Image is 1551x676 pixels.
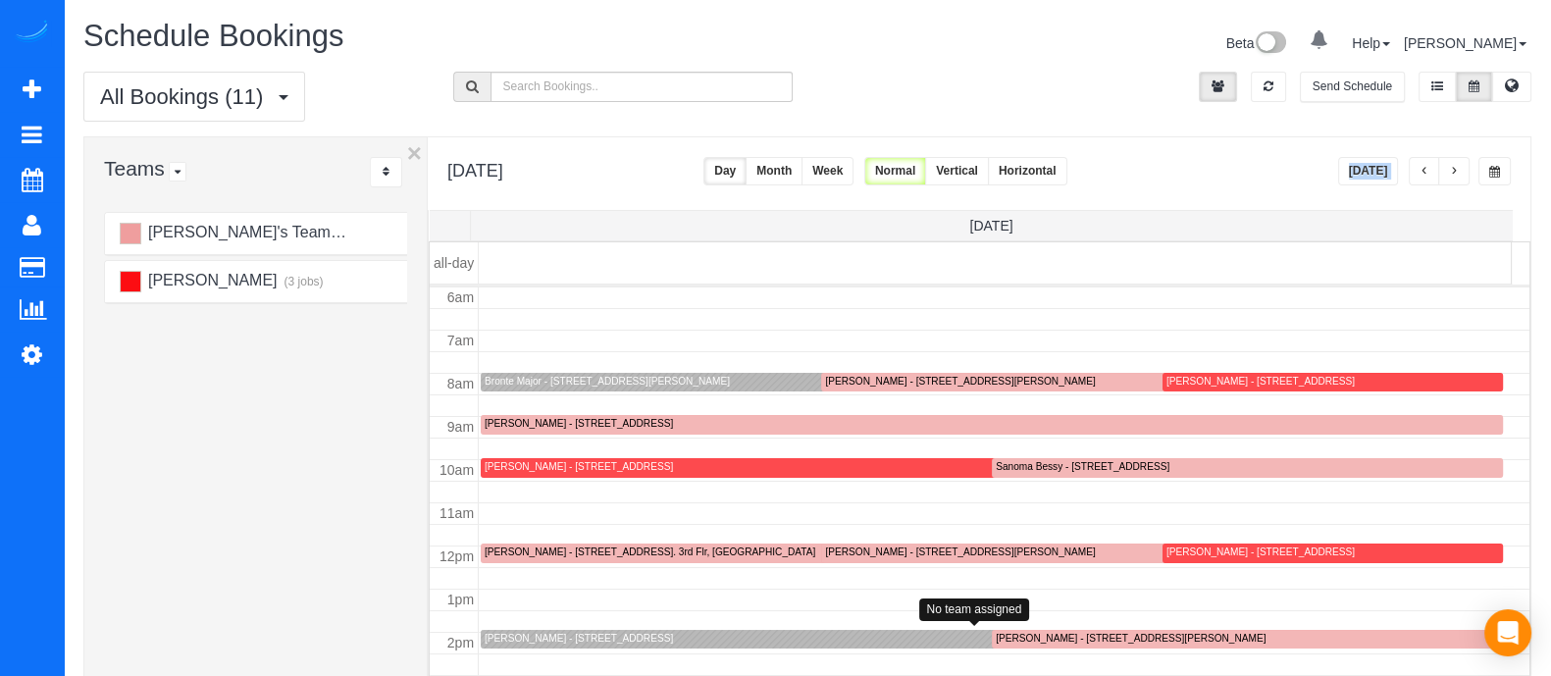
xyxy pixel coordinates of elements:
input: Search Bookings.. [491,72,794,102]
span: 8am [447,376,474,391]
div: [PERSON_NAME] - [STREET_ADDRESS] [485,460,673,473]
div: No team assigned [919,598,1030,621]
button: Horizontal [988,157,1067,185]
span: all-day [434,255,474,271]
span: 11am [439,505,474,521]
div: [PERSON_NAME] - [STREET_ADDRESS] [485,632,673,645]
small: (6 jobs) [335,227,377,240]
div: Sanoma Bessy - [STREET_ADDRESS] [996,460,1169,473]
div: Open Intercom Messenger [1484,609,1531,656]
span: [PERSON_NAME] [145,272,277,288]
span: 10am [439,462,474,478]
div: [PERSON_NAME] - [STREET_ADDRESS][PERSON_NAME] [996,632,1266,645]
span: 12pm [439,548,474,564]
button: Vertical [925,157,989,185]
img: Automaid Logo [12,20,51,47]
i: Sort Teams [383,166,389,178]
div: [PERSON_NAME] - [STREET_ADDRESS] [1166,375,1355,388]
div: [PERSON_NAME] - [STREET_ADDRESS][PERSON_NAME] [825,375,1095,388]
div: ... [370,157,402,187]
div: [PERSON_NAME] - [STREET_ADDRESS]. 3rd Flr, [GEOGRAPHIC_DATA] [485,546,815,558]
button: Send Schedule [1300,72,1405,102]
button: Normal [864,157,926,185]
div: Bronte Major - [STREET_ADDRESS][PERSON_NAME] [485,375,730,388]
span: Teams [104,157,165,180]
span: 1pm [447,592,474,607]
button: × [407,140,422,166]
span: 9am [447,419,474,435]
button: Day [703,157,747,185]
img: New interface [1254,31,1286,57]
div: [PERSON_NAME] - [STREET_ADDRESS][PERSON_NAME] [825,546,1095,558]
button: Month [746,157,802,185]
span: Schedule Bookings [83,19,343,53]
div: [PERSON_NAME] - [STREET_ADDRESS] [1166,546,1355,558]
a: [PERSON_NAME] [1404,35,1526,51]
span: All Bookings (11) [100,84,273,109]
button: [DATE] [1338,157,1399,185]
span: 7am [447,333,474,348]
span: 2pm [447,635,474,650]
a: Beta [1226,35,1287,51]
span: [DATE] [969,218,1012,234]
small: (3 jobs) [282,275,324,288]
h2: [DATE] [447,157,503,182]
button: All Bookings (11) [83,72,305,122]
span: 6am [447,289,474,305]
button: Week [801,157,853,185]
span: [PERSON_NAME]'s Team [145,224,330,240]
div: [PERSON_NAME] - [STREET_ADDRESS] [485,417,673,430]
a: Help [1352,35,1390,51]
